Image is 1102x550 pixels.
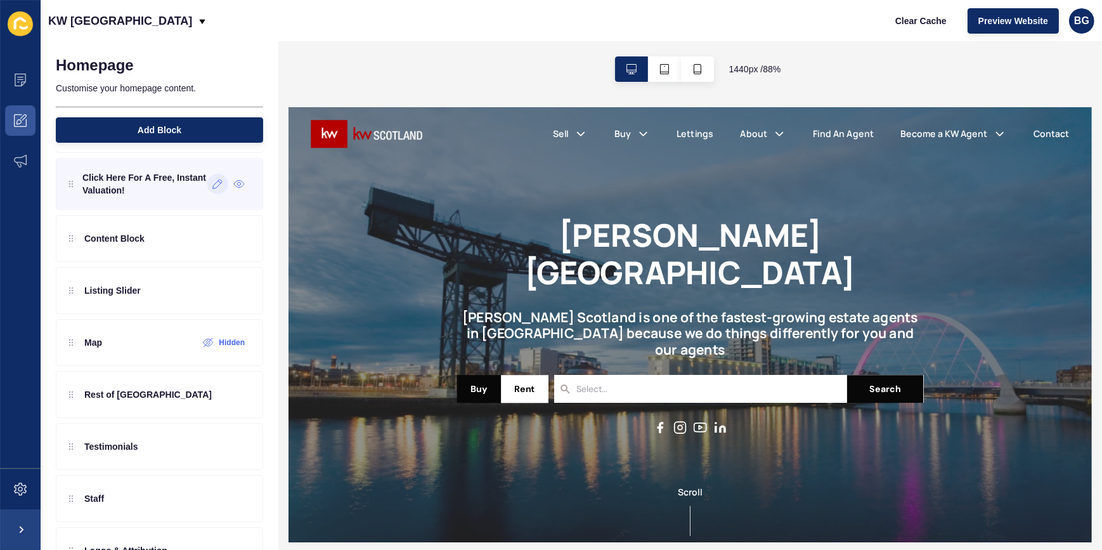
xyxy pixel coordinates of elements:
[978,15,1048,27] span: Preview Website
[885,8,957,34] button: Clear Cache
[514,23,545,38] a: About
[301,23,319,38] a: Sell
[846,23,888,38] a: Contact
[370,23,389,38] a: Buy
[56,56,134,74] h1: Homepage
[596,23,665,38] a: Find An Agent
[895,15,947,27] span: Clear Cache
[56,74,263,102] p: Customise your homepage content.
[327,312,391,329] input: Select...
[242,304,295,336] button: Rent
[56,117,263,143] button: Add Block
[191,124,721,209] h1: [PERSON_NAME] [GEOGRAPHIC_DATA]
[5,430,908,487] div: Scroll
[968,8,1059,34] button: Preview Website
[191,229,721,284] h2: [PERSON_NAME] Scotland is one of the fastest-growing estate agents in [GEOGRAPHIC_DATA] because w...
[441,23,483,38] a: Lettings
[84,388,212,401] p: Rest of [GEOGRAPHIC_DATA]
[191,304,241,336] button: Buy
[138,124,181,136] span: Add Block
[82,171,207,197] p: Click Here For A Free, Instant Valuation!
[635,304,721,336] button: Search
[84,284,141,297] p: Listing Slider
[84,336,102,349] p: Map
[25,13,152,48] img: Company logo
[1074,15,1089,27] span: BG
[84,232,145,245] p: Content Block
[219,337,245,348] label: Hidden
[48,5,192,37] p: KW [GEOGRAPHIC_DATA]
[696,23,794,38] a: Become a KW Agent
[84,492,104,505] p: Staff
[729,63,781,75] span: 1440 px / 88 %
[84,440,138,453] p: Testimonials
